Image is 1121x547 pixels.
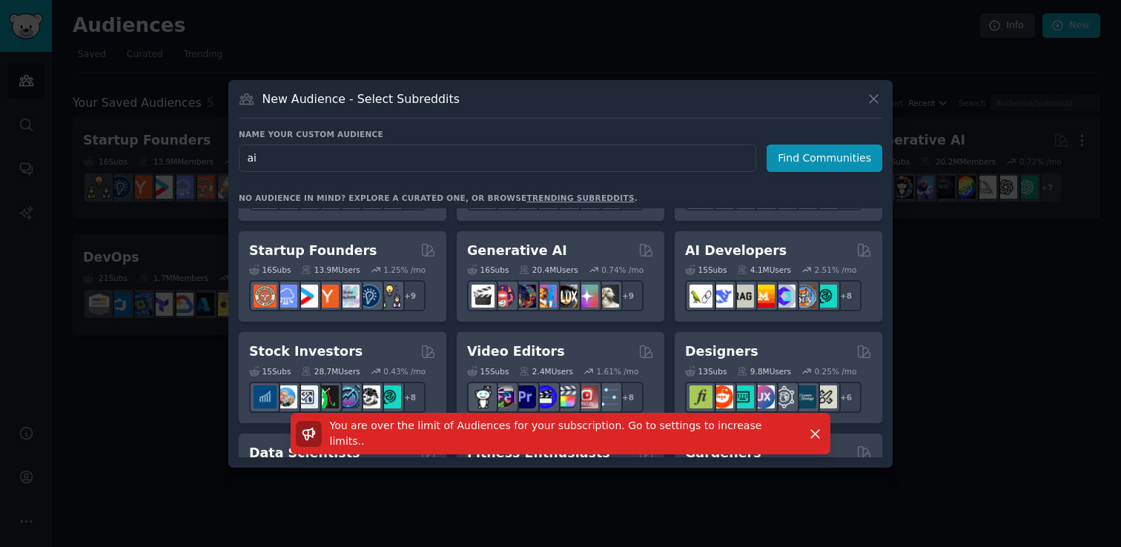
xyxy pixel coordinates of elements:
img: VideoEditors [534,385,557,408]
img: startup [295,285,318,308]
img: AIDevelopersSociety [814,285,837,308]
div: 1.25 % /mo [383,265,426,275]
div: 4.1M Users [737,265,791,275]
div: 13.9M Users [301,265,360,275]
div: 15 Sub s [249,366,291,377]
div: + 8 [394,382,426,413]
button: Find Communities [767,145,882,172]
img: learndesign [793,385,816,408]
a: trending subreddits [526,193,634,202]
img: FluxAI [555,285,578,308]
img: finalcutpro [555,385,578,408]
h2: Generative AI [467,242,567,260]
img: growmybusiness [378,285,401,308]
div: 2.51 % /mo [815,265,857,275]
div: 28.7M Users [301,366,360,377]
div: 16 Sub s [467,265,509,275]
img: dividends [254,385,277,408]
div: 1.61 % /mo [597,366,639,377]
div: + 6 [830,382,862,413]
h2: AI Developers [685,242,787,260]
h2: Startup Founders [249,242,377,260]
div: 0.74 % /mo [601,265,644,275]
img: llmops [793,285,816,308]
div: No audience in mind? Explore a curated one, or browse . [239,193,638,203]
img: LangChain [690,285,712,308]
img: DeepSeek [710,285,733,308]
div: 2.4M Users [519,366,573,377]
h2: Stock Investors [249,342,363,361]
img: starryai [575,285,598,308]
img: StocksAndTrading [337,385,360,408]
img: UXDesign [752,385,775,408]
img: premiere [513,385,536,408]
img: dalle2 [492,285,515,308]
h3: Name your custom audience [239,129,882,139]
img: DreamBooth [596,285,619,308]
img: EntrepreneurRideAlong [254,285,277,308]
div: 0.43 % /mo [383,366,426,377]
img: Trading [316,385,339,408]
img: typography [690,385,712,408]
img: userexperience [773,385,796,408]
img: deepdream [513,285,536,308]
img: indiehackers [337,285,360,308]
h2: Designers [685,342,758,361]
img: SaaS [274,285,297,308]
img: sdforall [534,285,557,308]
div: 13 Sub s [685,366,727,377]
img: logodesign [710,385,733,408]
div: 20.4M Users [519,265,578,275]
div: 9.8M Users [737,366,791,377]
img: Rag [731,285,754,308]
img: ValueInvesting [274,385,297,408]
div: + 8 [612,382,644,413]
div: + 9 [612,280,644,311]
div: 15 Sub s [467,366,509,377]
input: Pick a short name, like "Digital Marketers" or "Movie-Goers" [239,145,756,172]
img: ycombinator [316,285,339,308]
div: + 8 [830,280,862,311]
img: editors [492,385,515,408]
div: + 9 [394,280,426,311]
img: Forex [295,385,318,408]
img: UI_Design [731,385,754,408]
img: gopro [472,385,495,408]
img: UX_Design [814,385,837,408]
img: swingtrading [357,385,380,408]
img: Youtubevideo [575,385,598,408]
h3: New Audience - Select Subreddits [262,91,460,107]
span: You are over the limit of Audiences for your subscription. Go to settings to increase limits. . [330,420,762,447]
div: 15 Sub s [685,265,727,275]
div: 0.25 % /mo [815,366,857,377]
img: Entrepreneurship [357,285,380,308]
div: 16 Sub s [249,265,291,275]
img: technicalanalysis [378,385,401,408]
img: aivideo [472,285,495,308]
img: MistralAI [752,285,775,308]
img: postproduction [596,385,619,408]
h2: Video Editors [467,342,565,361]
img: OpenSourceAI [773,285,796,308]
